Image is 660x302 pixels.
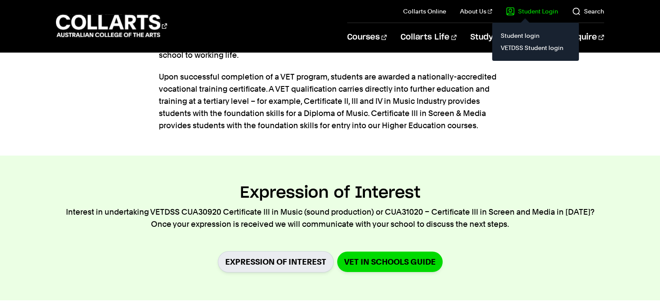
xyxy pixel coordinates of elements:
[56,206,604,230] p: Interest in undertaking VETDSS CUA30920 Certificate III in Music (sound production) or CUA31020 –...
[159,71,502,132] p: Upon successful completion of a VET program, students are awarded a nationally-accredited vocatio...
[460,7,492,16] a: About Us
[499,30,572,42] a: Student login
[403,7,446,16] a: Collarts Online
[337,252,443,272] a: VET in Schools Guide
[218,251,334,272] a: Expression of Interest
[240,183,420,202] h2: Expression of Interest
[401,23,456,52] a: Collarts Life
[499,42,572,54] a: VETDSS Student login
[506,7,558,16] a: Student Login
[572,7,604,16] a: Search
[470,23,552,52] a: Study Information
[347,23,387,52] a: Courses
[566,23,604,52] a: Enquire
[56,13,167,38] div: Go to homepage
